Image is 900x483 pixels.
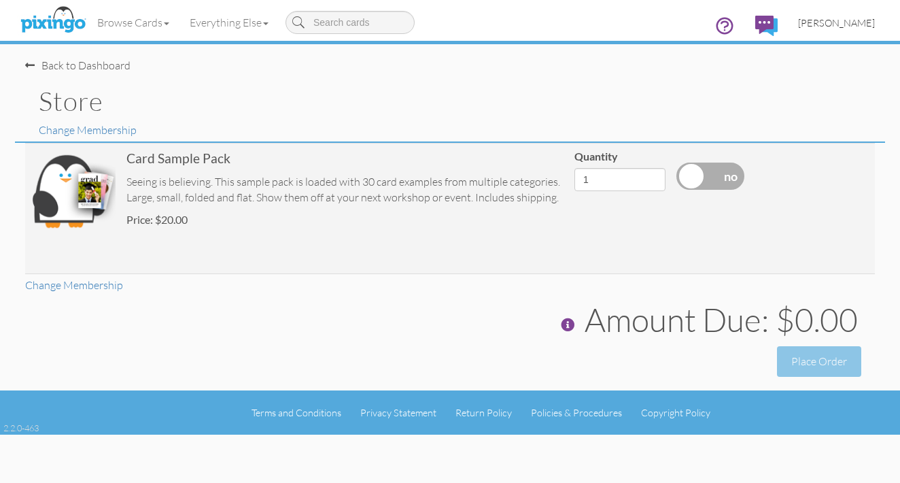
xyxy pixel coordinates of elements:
span: Amount Due: [585,299,769,339]
a: Privacy Statement [360,407,436,418]
h1: Store [39,87,440,116]
a: Terms and Conditions [252,407,341,418]
div: Back to Dashboard [25,58,131,73]
button: Place Order [777,346,861,377]
img: comments.svg [755,16,778,36]
a: Change Membership [39,123,137,137]
div: Card Sample Pack [126,149,564,167]
a: Browse Cards [87,5,179,39]
td: $0.00 [772,293,861,347]
label: Quantity [574,149,618,165]
nav-back: Dashboard [25,44,875,73]
img: 20190710-225144-bf8a3678980e-original.png [31,149,116,234]
a: Copyright Policy [641,407,710,418]
img: pixingo logo [17,3,89,37]
a: Change Membership [25,278,123,292]
strong: Price: $20.00 [126,213,188,226]
a: Everything Else [179,5,279,39]
a: Policies & Procedures [531,407,622,418]
a: [PERSON_NAME] [788,5,885,40]
a: Return Policy [455,407,512,418]
span: [PERSON_NAME] [798,17,875,29]
div: Seeing is believing. This sample pack is loaded with 30 card examples from multiple categories. L... [126,174,564,205]
input: Search cards [285,11,415,34]
div: 2.2.0-463 [3,422,39,434]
